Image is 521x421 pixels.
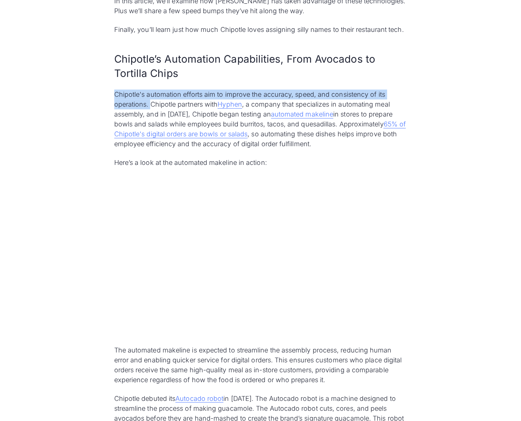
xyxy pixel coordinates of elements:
a: automated makeline [271,110,333,118]
h2: Chipotle’s Automation Capabilities, From Avocados to Tortilla Chips [114,52,407,81]
p: Chipotle's automation efforts aim to improve the accuracy, speed, and consistency of its operatio... [114,89,407,149]
p: The automated makeline is expected to streamline the assembly process, reducing human error and e... [114,345,407,384]
iframe: Chipotle's New Automated Digital Makeline in Action [114,176,407,341]
p: Here’s a look at the automated makeline in action: [114,158,407,167]
a: Hyphen [217,100,242,108]
p: Finally, you’ll learn just how much Chipotle loves assigning silly names to their restaurant tech. [114,25,407,34]
a: Autocado robot [175,394,223,402]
